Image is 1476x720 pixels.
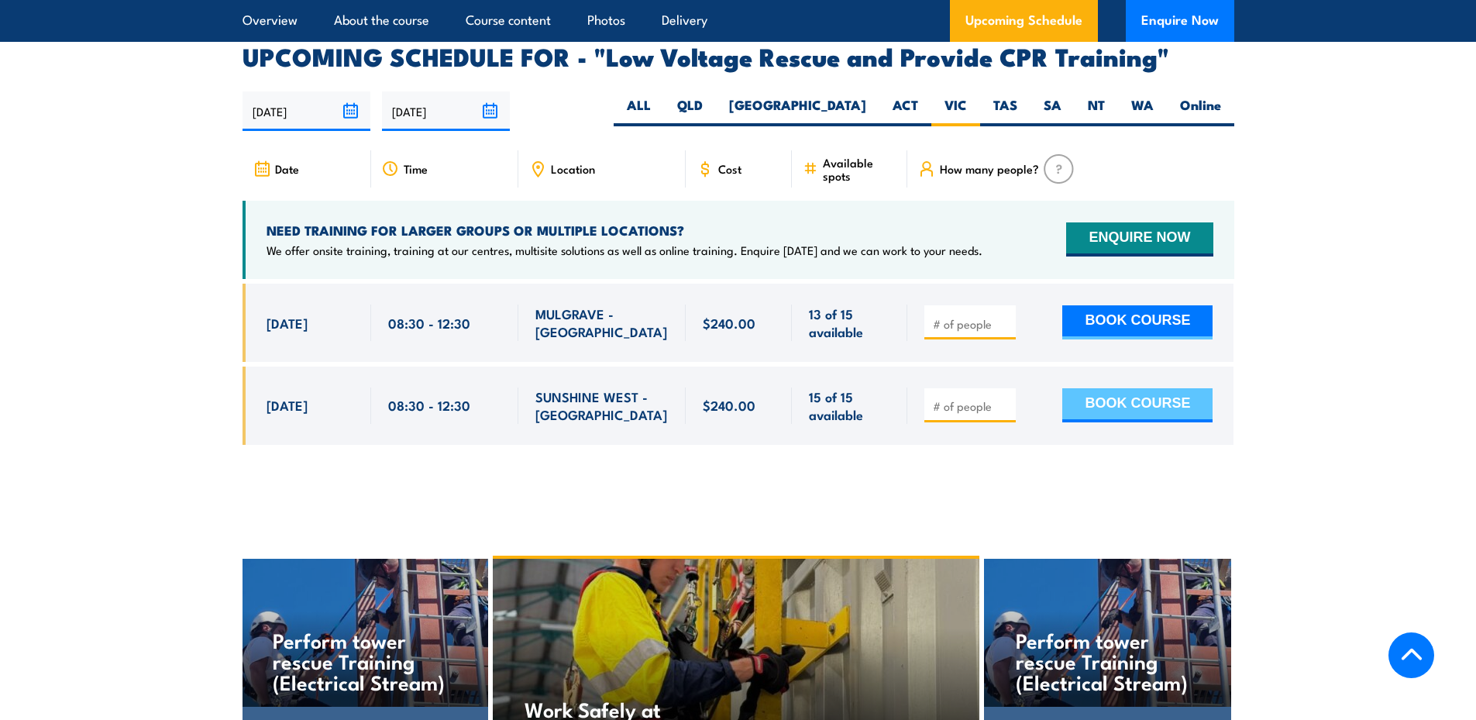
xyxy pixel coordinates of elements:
label: QLD [664,96,716,126]
span: 08:30 - 12:30 [388,396,470,414]
h4: Perform tower rescue Training (Electrical Stream) [273,629,456,692]
span: Date [275,162,299,175]
span: MULGRAVE - [GEOGRAPHIC_DATA] [535,305,669,341]
label: SA [1030,96,1075,126]
span: [DATE] [267,314,308,332]
label: [GEOGRAPHIC_DATA] [716,96,879,126]
label: WA [1118,96,1167,126]
span: How many people? [940,162,1039,175]
button: BOOK COURSE [1062,305,1213,339]
span: $240.00 [703,314,755,332]
h4: Perform tower rescue Training (Electrical Stream) [1016,629,1199,692]
span: 08:30 - 12:30 [388,314,470,332]
label: ACT [879,96,931,126]
span: $240.00 [703,396,755,414]
span: 15 of 15 available [809,388,890,424]
label: TAS [980,96,1030,126]
input: From date [243,91,370,131]
p: We offer onsite training, training at our centres, multisite solutions as well as online training... [267,243,982,258]
label: Online [1167,96,1234,126]
h2: UPCOMING SCHEDULE FOR - "Low Voltage Rescue and Provide CPR Training" [243,45,1234,67]
span: [DATE] [267,396,308,414]
span: Cost [718,162,741,175]
input: # of people [933,316,1010,332]
button: BOOK COURSE [1062,388,1213,422]
span: 13 of 15 available [809,305,890,341]
label: ALL [614,96,664,126]
span: Location [551,162,595,175]
input: # of people [933,398,1010,414]
button: ENQUIRE NOW [1066,222,1213,257]
span: Time [404,162,428,175]
h4: NEED TRAINING FOR LARGER GROUPS OR MULTIPLE LOCATIONS? [267,222,982,239]
label: NT [1075,96,1118,126]
span: Available spots [823,156,896,182]
label: VIC [931,96,980,126]
span: SUNSHINE WEST - [GEOGRAPHIC_DATA] [535,388,669,424]
input: To date [382,91,510,131]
